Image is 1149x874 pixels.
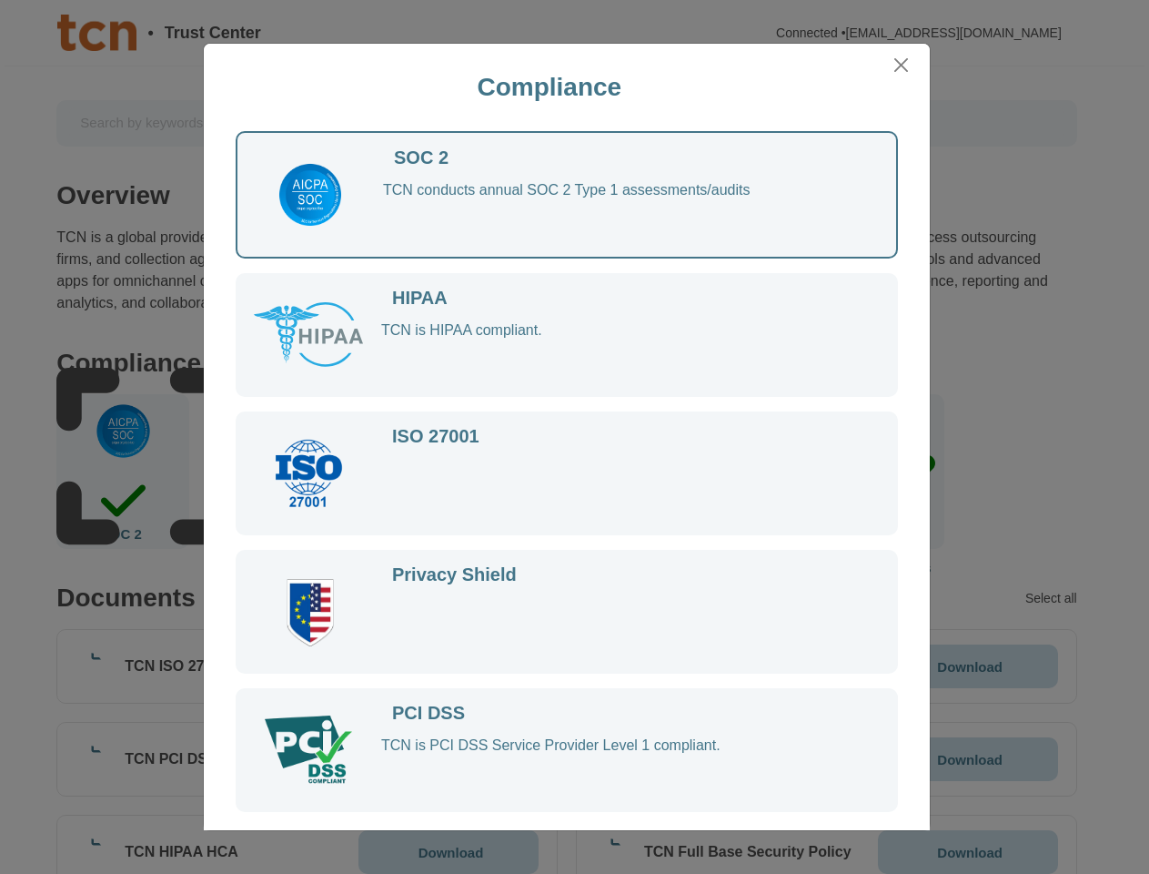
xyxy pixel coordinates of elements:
img: ISO 27001 [272,439,346,508]
div: PCI DSS [392,705,465,722]
div: Privacy Shield [392,566,517,584]
div: ISO 27001 [392,428,479,445]
div: TCN is PCI DSS Service Provider Level 1 compliant. [381,737,859,796]
img: Privacy Shield [258,577,359,646]
div: SOC 2 [394,149,449,167]
div: Compliance [211,51,888,124]
div: TCN is HIPAA compliant. [381,321,859,381]
img: PCI DSS [265,716,352,785]
button: Close [888,51,915,79]
div: TCN conducts annual SOC 2 Type 1 assessments/audits [383,181,861,240]
img: SOC 2 [276,160,345,229]
div: HIPAA [392,290,448,307]
img: HIPAA [254,300,363,370]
